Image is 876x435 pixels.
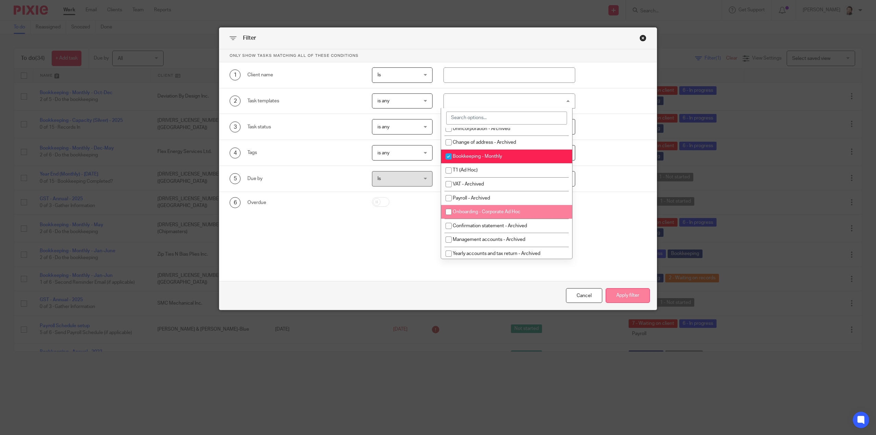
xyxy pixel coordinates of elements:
span: Bookkeeping - Monthly [453,154,502,159]
span: Payroll - Archived [453,196,490,201]
span: Management accounts - Archived [453,237,525,242]
div: 2 [230,95,241,106]
span: is any [377,125,389,129]
input: Search options... [446,112,567,125]
span: is any [377,151,389,155]
span: Yearly accounts and tax return - Archived [453,251,540,256]
div: 1 [230,69,241,80]
span: Confirmation statement - Archived [453,223,527,228]
span: Unincorporation - Archived [453,126,510,131]
p: Only show tasks matching all of these conditions [219,49,657,62]
span: Change of address - Archived [453,140,516,145]
div: Close this dialog window [640,35,646,41]
div: 5 [230,173,241,184]
div: Overdue [247,199,361,206]
div: Task status [247,124,361,130]
span: Onboarding - Corporate Ad Hoc [453,209,520,214]
span: is any [377,99,389,103]
div: 4 [230,148,241,158]
div: Close this dialog window [566,288,602,303]
span: T1 (Ad Hoc) [453,168,478,172]
span: Is [377,176,381,181]
div: Due by [247,175,361,182]
div: 3 [230,121,241,132]
span: Filter [243,35,256,41]
span: Is [377,73,381,77]
div: Tags [247,149,361,156]
button: Apply filter [606,288,650,303]
div: Client name [247,72,361,78]
span: VAT - Archived [453,182,484,187]
div: Task templates [247,98,361,104]
div: 6 [230,197,241,208]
